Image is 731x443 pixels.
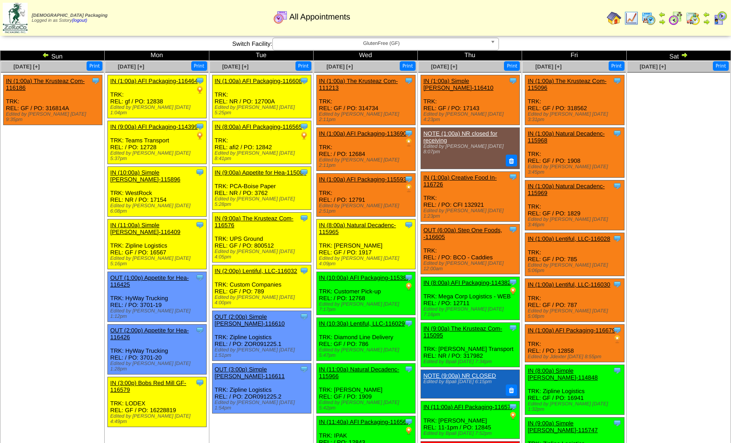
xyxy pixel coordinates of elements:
[108,272,207,322] div: TRK: HyWay Trucking REL: / PO: 3701-19
[316,219,415,269] div: TRK: [PERSON_NAME] REL: GF / PO: 1917
[215,249,311,260] div: Edited by [PERSON_NAME] [DATE] 4:05pm
[525,325,624,362] div: TRK: REL: / PO: 12858
[316,272,415,315] div: TRK: Customer Pick-up REL: / PO: 12768
[300,76,309,85] img: Tooltip
[658,11,666,18] img: arrowleft.gif
[215,295,311,306] div: Edited by [PERSON_NAME] [DATE] 4:00pm
[319,419,410,425] a: IN (11:40a) AFI Packaging-116566
[108,377,207,427] div: TRK: LODEX REL: GF / PO: 16228819
[215,169,306,176] a: IN (9:00a) Appetite for Hea-115089
[319,400,415,411] div: Edited by [PERSON_NAME] [DATE] 5:42pm
[108,75,207,118] div: TRK: REL: gf / PO: 12838
[212,75,311,118] div: TRK: REL: NR / PO: 12700A
[423,372,496,379] a: NOTE (9:00a) NR CLOSED
[703,18,710,25] img: arrowright.gif
[215,313,285,327] a: OUT (2:00p) Simple [PERSON_NAME]-116610
[300,365,309,374] img: Tooltip
[191,61,207,71] button: Print
[32,13,107,23] span: Logged in as Sstory
[290,12,350,22] span: All Appointments
[212,311,311,361] div: TRK: Zipline Logistics REL: / PO: ZOR091225.1
[195,131,204,140] img: PO
[404,220,413,229] img: Tooltip
[212,121,311,164] div: TRK: REL: afi2 / PO: 12842
[215,105,311,116] div: Edited by [PERSON_NAME] [DATE] 5:25pm
[6,112,102,122] div: Edited by [PERSON_NAME] [DATE] 9:35pm
[522,51,626,61] td: Fri
[316,364,415,414] div: TRK: [PERSON_NAME] REL: GF / PO: 1909
[195,326,204,335] img: Tooltip
[110,151,206,161] div: Edited by [PERSON_NAME] [DATE] 5:37pm
[319,320,405,327] a: IN (10:30a) Lentiful, LLC-116029
[641,11,656,25] img: calendarprod.gif
[404,426,413,435] img: PO
[658,18,666,25] img: arrowright.gif
[300,131,309,140] img: PO
[613,326,622,335] img: Tooltip
[528,164,624,175] div: Edited by [PERSON_NAME] [DATE] 3:45pm
[404,282,413,291] img: PO
[423,279,511,286] a: IN (8:00a) AFI Packaging-114382
[626,51,731,61] td: Sat
[212,265,311,308] div: TRK: Custom Companies REL: GF / PO: 789
[508,402,518,411] img: Tooltip
[404,76,413,85] img: Tooltip
[212,364,311,414] div: TRK: Zipline Logistics REL: / PO: ZOR091225.2
[4,75,102,125] div: TRK: REL: GF / PO: 316814A
[319,176,407,183] a: IN (1:00a) AFI Packaging-115593
[423,261,519,272] div: Edited by [PERSON_NAME] [DATE] 12:00am
[108,219,207,269] div: TRK: Zipline Logistics REL: GF / PO: 16567
[212,167,311,210] div: TRK: PCA-Boise Paper REL: NR / PO: 3762
[423,431,519,436] div: Edited by Bpali [DATE] 7:52pm
[300,266,309,275] img: Tooltip
[613,234,622,243] img: Tooltip
[110,327,189,341] a: OUT (2:00p) Appetite for Hea-116426
[404,273,413,282] img: Tooltip
[313,51,417,61] td: Wed
[215,400,311,411] div: Edited by [PERSON_NAME] [DATE] 1:54pm
[423,144,516,155] div: Edited by [PERSON_NAME] [DATE] 8:07pm
[319,157,415,168] div: Edited by [PERSON_NAME] [DATE] 2:11pm
[327,63,353,70] a: [DATE] [+]
[215,215,294,229] a: IN (9:00a) The Krusteaz Com-116576
[110,361,206,372] div: Edited by [PERSON_NAME] [DATE] 1:28pm
[607,11,621,25] img: home.gif
[404,184,413,193] img: PO
[72,18,87,23] a: (logout)
[703,11,710,18] img: arrowleft.gif
[404,417,413,426] img: Tooltip
[421,224,520,274] div: TRK: REL: / PO: BCO - Caddies
[668,11,683,25] img: calendarblend.gif
[421,75,520,125] div: TRK: REL: GF / PO: 17143
[528,327,615,334] a: IN (1:00a) AFI Packaging-116679
[32,13,107,18] span: [DEMOGRAPHIC_DATA] Packaging
[423,208,519,219] div: Edited by [PERSON_NAME] [DATE] 1:23pm
[319,256,415,267] div: Edited by [PERSON_NAME] [DATE] 4:09pm
[624,11,639,25] img: line_graph.gif
[400,61,416,71] button: Print
[613,181,622,190] img: Tooltip
[319,130,407,137] a: IN (1:00a) AFI Packaging-113690
[319,302,415,312] div: Edited by [PERSON_NAME] [DATE] 7:17pm
[639,63,666,70] a: [DATE] [+]
[110,203,206,214] div: Edited by [PERSON_NAME] [DATE] 6:08pm
[87,61,102,71] button: Print
[613,419,622,428] img: Tooltip
[404,138,413,147] img: PO
[42,51,49,58] img: arrowleft.gif
[506,385,518,396] button: Delete Note
[212,213,311,263] div: TRK: UPS Ground REL: GF / PO: 800512
[108,121,207,164] div: TRK: Teams Transport REL: / PO: 12728
[525,279,624,322] div: TRK: REL: GF / PO: 787
[681,51,688,58] img: arrowright.gif
[508,411,518,420] img: PO
[319,203,415,214] div: Edited by [PERSON_NAME] [DATE] 2:51pm
[300,122,309,131] img: Tooltip
[431,63,457,70] span: [DATE] [+]
[14,63,40,70] span: [DATE] [+]
[528,281,610,288] a: IN (1:00a) Lentiful, LLC-116030
[215,123,302,130] a: IN (8:00a) AFI Packaging-116565
[525,128,624,178] div: TRK: REL: GF / PO: 1908
[504,61,520,71] button: Print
